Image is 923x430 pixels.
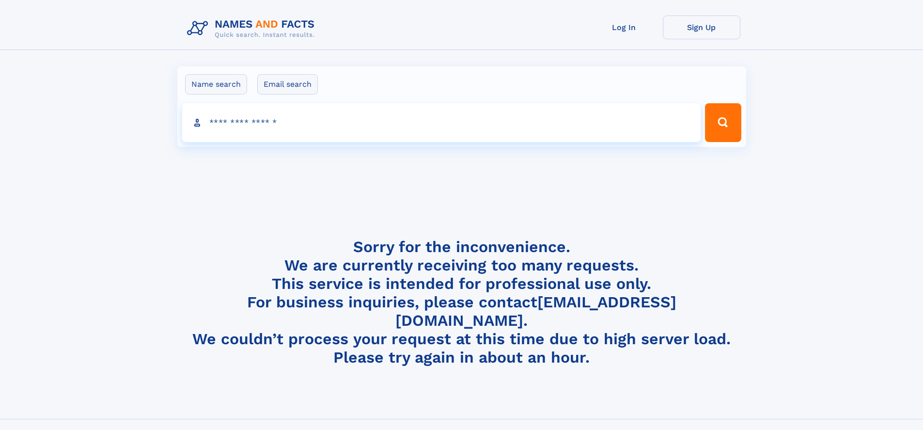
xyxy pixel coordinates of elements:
[663,16,740,39] a: Sign Up
[705,103,741,142] button: Search Button
[257,74,318,95] label: Email search
[183,238,740,367] h4: Sorry for the inconvenience. We are currently receiving too many requests. This service is intend...
[585,16,663,39] a: Log In
[185,74,247,95] label: Name search
[395,293,676,330] a: [EMAIL_ADDRESS][DOMAIN_NAME]
[182,103,701,142] input: search input
[183,16,323,42] img: Logo Names and Facts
